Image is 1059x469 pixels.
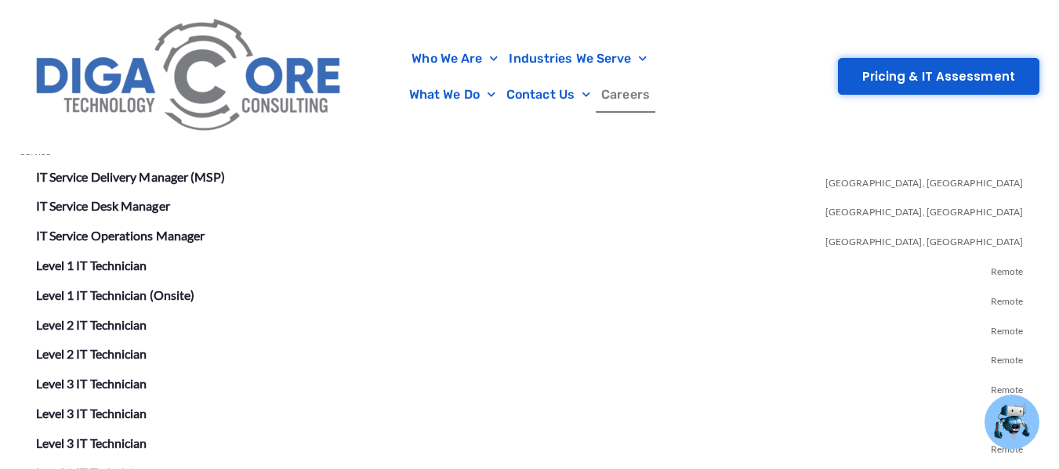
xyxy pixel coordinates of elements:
a: Contact Us [501,77,596,113]
a: IT Service Desk Manager [36,198,170,213]
img: Digacore Logo [27,8,352,146]
span: [GEOGRAPHIC_DATA], [GEOGRAPHIC_DATA] [825,224,1024,254]
a: Industries We Serve [503,41,652,77]
a: Level 2 IT Technician [36,346,147,361]
span: Remote [991,313,1024,343]
span: Remote [991,431,1024,461]
a: Level 3 IT Technician [36,376,147,391]
a: IT Service Delivery Manager (MSP) [36,169,225,184]
a: Level 1 IT Technician [36,258,147,272]
span: Remote [991,342,1024,372]
a: IT Service Operations Manager [36,228,205,243]
span: [GEOGRAPHIC_DATA], [GEOGRAPHIC_DATA] [825,194,1024,224]
a: Level 1 IT Technician (Onsite) [36,287,195,302]
span: Pricing & IT Assessment [862,70,1015,82]
a: Level 3 IT Technician [36,435,147,450]
a: Level 2 IT Technician [36,317,147,332]
span: Remote [991,283,1024,313]
span: Remote [991,254,1024,283]
span: Remote [991,402,1024,431]
span: Remote [991,372,1024,402]
span: [GEOGRAPHIC_DATA], [GEOGRAPHIC_DATA] [825,165,1024,195]
nav: Menu [360,41,700,113]
a: Level 3 IT Technician [36,406,147,420]
a: What We Do [404,77,501,113]
a: Careers [596,77,655,113]
a: Pricing & IT Assessment [838,58,1039,95]
a: Who We Are [406,41,503,77]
